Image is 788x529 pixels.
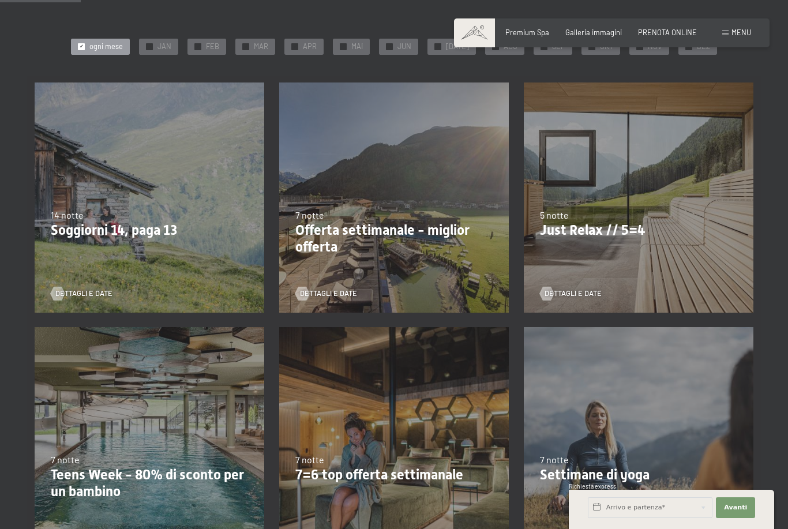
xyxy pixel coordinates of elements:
span: 7 notte [295,209,324,220]
p: 7=6 top offerta settimanale [295,467,493,483]
p: Teens Week - 80% di sconto per un bambino [51,467,248,500]
a: Galleria immagini [565,28,622,37]
span: Dettagli e Date [55,288,112,299]
span: 7 notte [51,454,80,465]
span: Avanti [724,503,747,512]
span: JAN [157,42,171,52]
span: ✓ [388,43,392,50]
span: 14 notte [51,209,84,220]
span: 7 notte [295,454,324,465]
span: APR [303,42,317,52]
p: Just Relax // 5=4 [540,222,737,239]
span: ogni mese [89,42,123,52]
span: Richiesta express [569,483,616,490]
span: MAI [351,42,363,52]
span: ✓ [342,43,346,50]
span: ✓ [196,43,200,50]
a: Premium Spa [505,28,549,37]
p: Offerta settimanale - miglior offerta [295,222,493,256]
span: Dettagli e Date [545,288,602,299]
span: ✓ [293,43,297,50]
span: MAR [254,42,268,52]
span: 7 notte [540,454,569,465]
span: ✓ [436,43,440,50]
span: [DATE] [446,42,469,52]
button: Avanti [716,497,755,518]
a: Dettagli e Date [540,288,602,299]
span: ✓ [148,43,152,50]
span: 5 notte [540,209,569,220]
p: Soggiorni 14, paga 13 [51,222,248,239]
span: Dettagli e Date [300,288,357,299]
span: Menu [731,28,751,37]
p: Settimane di yoga [540,467,737,483]
a: PRENOTA ONLINE [638,28,697,37]
span: JUN [397,42,411,52]
a: Dettagli e Date [51,288,112,299]
span: ✓ [80,43,84,50]
a: Dettagli e Date [295,288,357,299]
span: ✓ [244,43,248,50]
span: FEB [206,42,219,52]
